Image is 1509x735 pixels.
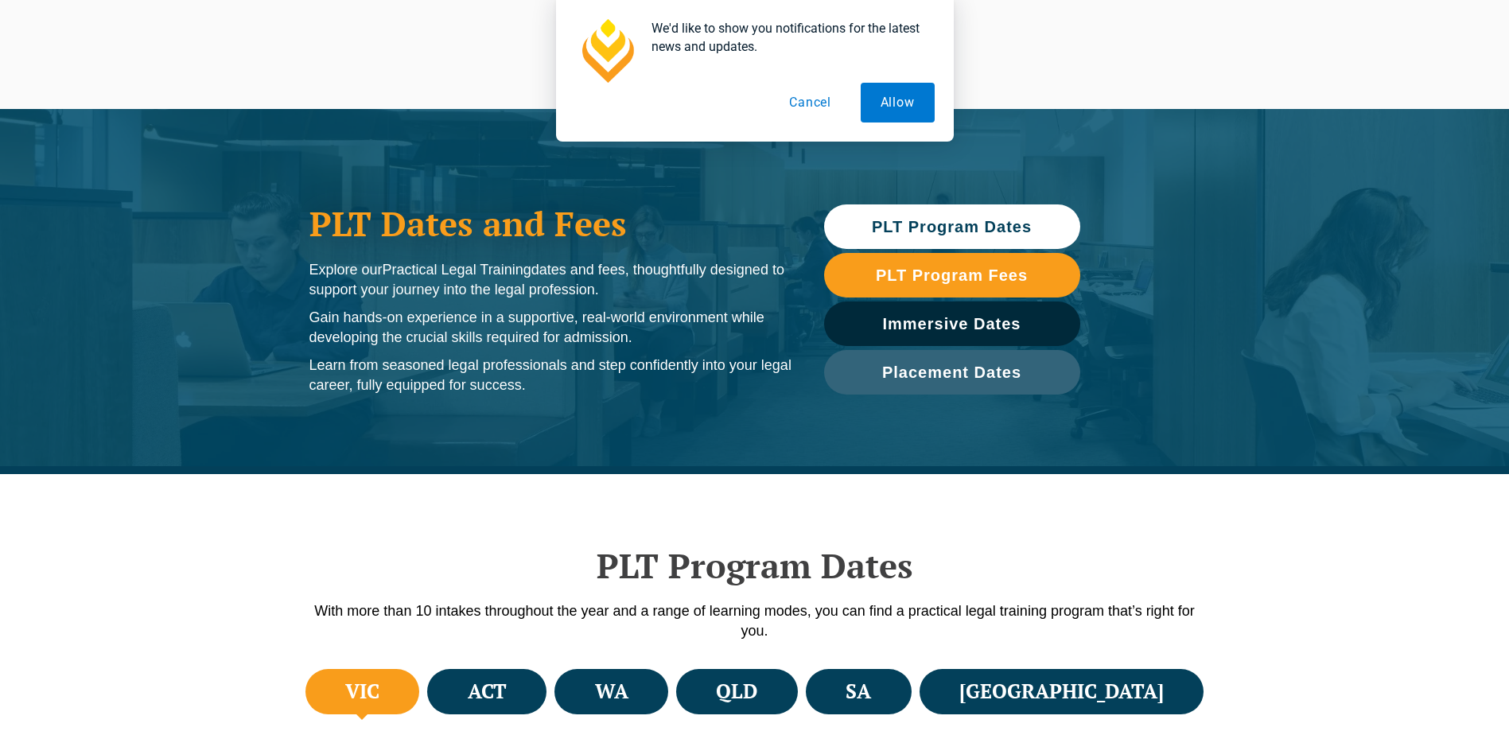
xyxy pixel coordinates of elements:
[846,679,871,705] h4: SA
[301,601,1208,641] p: With more than 10 intakes throughout the year and a range of learning modes, you can find a pract...
[345,679,379,705] h4: VIC
[309,308,792,348] p: Gain hands-on experience in a supportive, real-world environment while developing the crucial ski...
[383,262,531,278] span: Practical Legal Training
[309,260,792,300] p: Explore our dates and fees, thoughtfully designed to support your journey into the legal profession.
[861,83,935,122] button: Allow
[824,350,1080,395] a: Placement Dates
[883,316,1021,332] span: Immersive Dates
[882,364,1021,380] span: Placement Dates
[959,679,1164,705] h4: [GEOGRAPHIC_DATA]
[309,204,792,243] h1: PLT Dates and Fees
[639,19,935,56] div: We'd like to show you notifications for the latest news and updates.
[769,83,851,122] button: Cancel
[309,356,792,395] p: Learn from seasoned legal professionals and step confidently into your legal career, fully equipp...
[824,301,1080,346] a: Immersive Dates
[824,204,1080,249] a: PLT Program Dates
[595,679,628,705] h4: WA
[872,219,1032,235] span: PLT Program Dates
[301,546,1208,585] h2: PLT Program Dates
[876,267,1028,283] span: PLT Program Fees
[716,679,757,705] h4: QLD
[824,253,1080,297] a: PLT Program Fees
[468,679,507,705] h4: ACT
[575,19,639,83] img: notification icon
